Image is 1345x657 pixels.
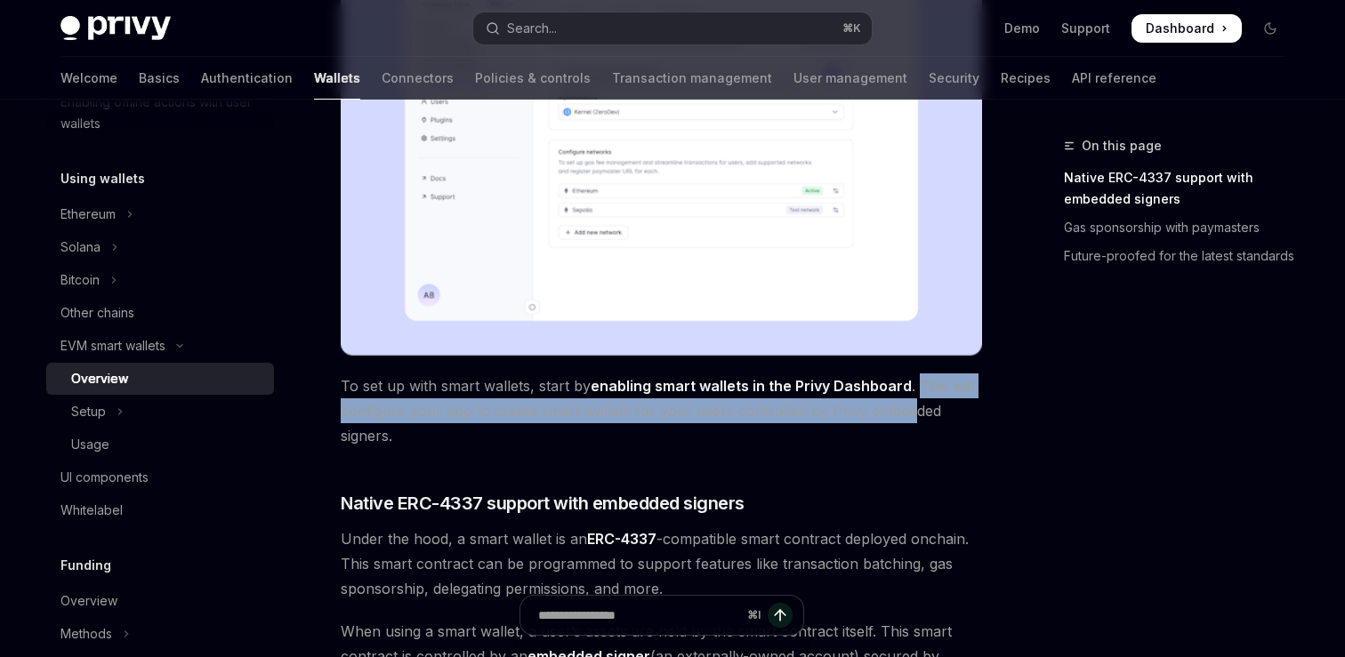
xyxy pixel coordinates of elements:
[46,264,274,296] button: Toggle Bitcoin section
[201,57,293,100] a: Authentication
[473,12,872,44] button: Open search
[60,57,117,100] a: Welcome
[46,198,274,230] button: Toggle Ethereum section
[71,368,128,389] div: Overview
[46,231,274,263] button: Toggle Solana section
[46,429,274,461] a: Usage
[60,623,112,645] div: Methods
[46,618,274,650] button: Toggle Methods section
[507,18,557,39] div: Search...
[60,236,101,258] div: Solana
[314,57,360,100] a: Wallets
[1064,213,1299,242] a: Gas sponsorship with paymasters
[1132,14,1242,43] a: Dashboard
[1001,57,1051,100] a: Recipes
[46,585,274,617] a: Overview
[60,555,111,576] h5: Funding
[71,434,109,455] div: Usage
[538,596,740,635] input: Ask a question...
[46,461,274,493] a: UI components
[768,603,793,628] button: Send message
[60,467,149,488] div: UI components
[60,16,171,41] img: dark logo
[60,269,100,291] div: Bitcoin
[1082,135,1162,156] span: On this page
[591,377,912,396] a: enabling smart wallets in the Privy Dashboard
[139,57,180,100] a: Basics
[612,57,772,100] a: Transaction management
[793,57,907,100] a: User management
[1064,242,1299,270] a: Future-proofed for the latest standards
[46,297,274,329] a: Other chains
[341,491,745,516] span: Native ERC-4337 support with embedded signers
[1004,20,1040,37] a: Demo
[60,302,134,324] div: Other chains
[1064,164,1299,213] a: Native ERC-4337 support with embedded signers
[71,401,106,422] div: Setup
[587,530,656,549] a: ERC-4337
[60,204,116,225] div: Ethereum
[60,500,123,521] div: Whitelabel
[382,57,454,100] a: Connectors
[1061,20,1110,37] a: Support
[842,21,861,36] span: ⌘ K
[60,168,145,189] h5: Using wallets
[46,363,274,395] a: Overview
[60,590,117,612] div: Overview
[46,396,274,428] button: Toggle Setup section
[1072,57,1156,100] a: API reference
[341,373,982,448] span: To set up with smart wallets, start by . This will configure your app to create smart wallets for...
[929,57,979,100] a: Security
[46,330,274,362] button: Toggle EVM smart wallets section
[1146,20,1214,37] span: Dashboard
[341,526,982,601] span: Under the hood, a smart wallet is an -compatible smart contract deployed onchain. This smart cont...
[475,57,591,100] a: Policies & controls
[60,335,165,357] div: EVM smart wallets
[46,494,274,526] a: Whitelabel
[1256,14,1285,43] button: Toggle dark mode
